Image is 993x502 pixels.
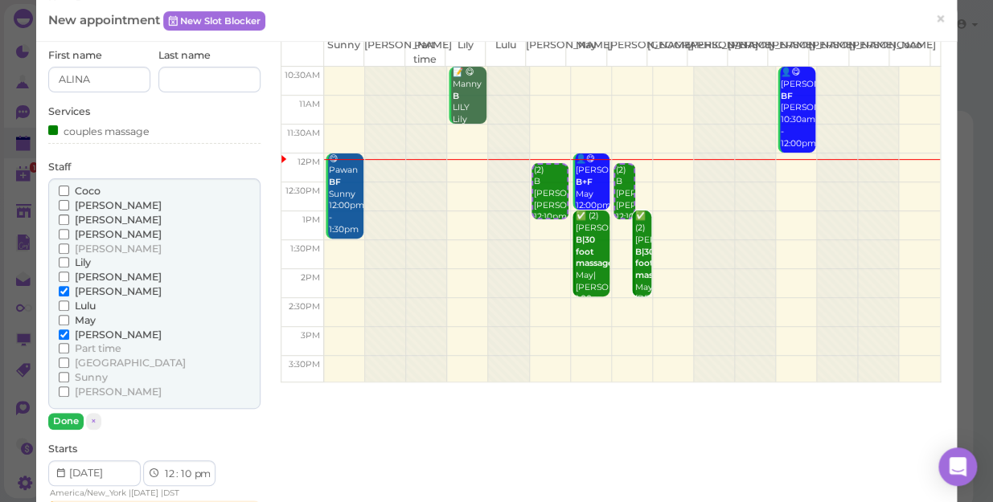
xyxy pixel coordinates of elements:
th: [PERSON_NAME] [526,38,566,67]
span: 2pm [301,272,320,283]
div: 📝 😋 Manny LILY Lily 10:30am - 11:30am [451,67,486,161]
span: [PERSON_NAME] [75,271,162,283]
th: [PERSON_NAME] [808,38,848,67]
input: May [59,315,69,325]
span: 3:30pm [289,359,320,369]
div: Open Intercom Messenger [938,447,977,486]
th: Lily [445,38,485,67]
div: 👤😋 [PERSON_NAME] [PERSON_NAME] 10:30am - 12:00pm [780,67,815,149]
input: [PERSON_NAME] [59,243,69,254]
span: 11am [299,99,320,109]
a: New Slot Blocker [163,11,265,31]
span: DST [163,488,179,498]
div: (2) B [PERSON_NAME]|[PERSON_NAME] 12:10pm - 1:10pm [533,165,568,247]
b: BF [329,177,341,187]
span: [PERSON_NAME] [75,386,162,398]
input: Lulu [59,300,69,311]
span: [DATE] [131,488,158,498]
th: [PERSON_NAME] [848,38,888,67]
th: Lulu [485,38,525,67]
label: Staff [48,160,71,174]
th: Sunny [324,38,364,67]
span: Lily [75,256,91,268]
span: 12pm [297,157,320,167]
div: couples massage [48,122,150,139]
b: B+F [576,177,593,187]
div: 👤😋 [PERSON_NAME] May 12:00pm - 1:00pm [575,153,610,236]
span: × [91,415,96,426]
th: Coco [888,38,929,67]
span: Lulu [75,300,96,312]
th: [PERSON_NAME] [728,38,768,67]
span: 10:30am [285,70,320,80]
th: May [566,38,606,67]
input: [PERSON_NAME] [59,229,69,239]
th: [GEOGRAPHIC_DATA] [646,38,687,67]
input: Coco [59,186,69,196]
span: 3pm [301,330,320,341]
button: Done [48,413,84,430]
span: Sunny [75,371,108,383]
label: First name [48,48,102,63]
span: [PERSON_NAME] [75,214,162,226]
input: [PERSON_NAME] [59,214,69,225]
div: | | [48,486,228,500]
div: ✅ (2) [PERSON_NAME] May|[PERSON_NAME] 1:00pm - 2:30pm [575,210,610,329]
div: ✅ (2) [PERSON_NAME] May|[PERSON_NAME] 1:00pm - 2:30pm [634,210,650,341]
b: B|30 foot massage [576,235,613,268]
span: May [75,314,96,326]
span: America/New_York [50,488,126,498]
span: [GEOGRAPHIC_DATA] [75,357,186,369]
input: Part time [59,343,69,353]
div: (2) B [PERSON_NAME]|[PERSON_NAME] 12:10pm - 1:10pm [615,165,634,247]
label: Last name [158,48,211,63]
th: [PERSON_NAME] [606,38,646,67]
input: [PERSON_NAME] [59,200,69,210]
span: 1pm [302,214,320,225]
span: [PERSON_NAME] [75,329,162,341]
span: 12:30pm [285,186,320,196]
input: [PERSON_NAME] [59,286,69,296]
th: [PERSON_NAME] [768,38,808,67]
span: 1:30pm [290,243,320,254]
span: 2:30pm [289,301,320,312]
th: Part time [404,38,445,67]
b: B [452,91,458,101]
span: [PERSON_NAME] [75,243,162,255]
span: [PERSON_NAME] [75,199,162,211]
span: [PERSON_NAME] [75,228,162,240]
input: Sunny [59,372,69,382]
input: Lily [59,257,69,267]
b: B|30 foot massage [635,247,673,280]
b: BF [781,91,793,101]
label: Starts [48,442,77,456]
span: × [935,8,946,31]
span: 11:30am [287,128,320,138]
span: [PERSON_NAME] [75,285,162,297]
input: [PERSON_NAME] [59,386,69,397]
input: [PERSON_NAME] [59,329,69,340]
button: × [86,413,101,430]
span: Coco [75,185,101,197]
span: Part time [75,342,121,354]
input: [GEOGRAPHIC_DATA] [59,357,69,368]
span: New appointment [48,12,163,27]
label: Services [48,104,90,119]
div: 😋 Pawan Sunny 12:00pm - 1:30pm [328,153,363,236]
input: [PERSON_NAME] [59,271,69,282]
th: [PERSON_NAME] [364,38,404,67]
th: [PERSON_NAME] [687,38,727,67]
